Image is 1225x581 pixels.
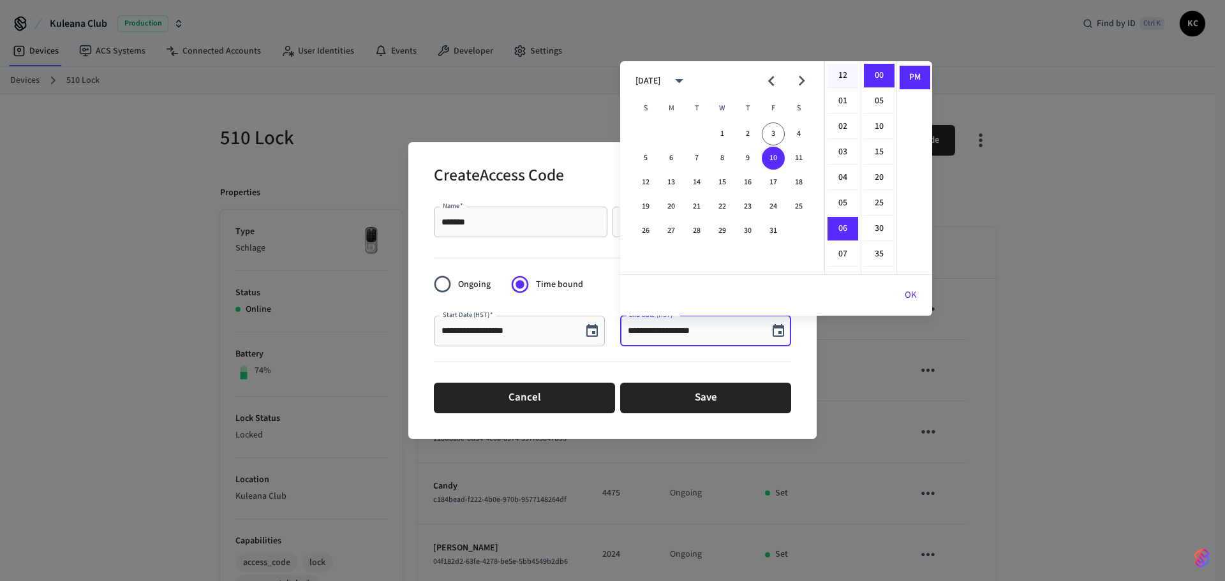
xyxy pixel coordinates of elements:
[828,166,858,190] li: 4 hours
[828,191,858,216] li: 5 hours
[864,242,895,267] li: 35 minutes
[828,64,858,88] li: 12 hours
[536,278,583,291] span: Time bound
[660,96,683,121] span: Monday
[579,318,605,344] button: Choose date, selected date is Oct 3, 2025
[711,195,734,218] button: 22
[736,195,759,218] button: 23
[660,147,683,170] button: 6
[861,61,896,274] ul: Select minutes
[828,115,858,139] li: 2 hours
[900,66,930,89] li: PM
[634,195,657,218] button: 19
[756,66,786,96] button: Previous month
[762,195,785,218] button: 24
[634,147,657,170] button: 5
[762,96,785,121] span: Friday
[864,268,895,292] li: 40 minutes
[864,64,895,88] li: 0 minutes
[685,171,708,194] button: 14
[864,115,895,139] li: 10 minutes
[787,66,817,96] button: Next month
[660,195,683,218] button: 20
[711,122,734,145] button: 1
[864,191,895,216] li: 25 minutes
[629,310,676,320] label: End Date (HST)
[736,147,759,170] button: 9
[711,147,734,170] button: 8
[828,268,858,292] li: 8 hours
[787,96,810,121] span: Saturday
[711,171,734,194] button: 15
[634,219,657,242] button: 26
[736,122,759,145] button: 2
[434,158,564,196] h2: Create Access Code
[634,171,657,194] button: 12
[762,147,785,170] button: 10
[443,310,493,320] label: Start Date (HST)
[443,201,463,210] label: Name
[736,171,759,194] button: 16
[864,140,895,165] li: 15 minutes
[762,219,785,242] button: 31
[828,217,858,241] li: 6 hours
[736,219,759,242] button: 30
[434,383,615,413] button: Cancel
[620,383,791,413] button: Save
[787,195,810,218] button: 25
[828,242,858,267] li: 7 hours
[685,219,708,242] button: 28
[864,89,895,114] li: 5 minutes
[787,171,810,194] button: 18
[828,140,858,165] li: 3 hours
[685,96,708,121] span: Tuesday
[766,318,791,344] button: Choose date, selected date is Oct 10, 2025
[660,171,683,194] button: 13
[787,122,810,145] button: 4
[635,75,660,88] div: [DATE]
[736,96,759,121] span: Thursday
[634,96,657,121] span: Sunday
[685,195,708,218] button: 21
[762,122,785,145] button: 3
[889,280,932,311] button: OK
[896,61,932,274] ul: Select meridiem
[864,217,895,241] li: 30 minutes
[825,61,861,274] ul: Select hours
[711,219,734,242] button: 29
[828,89,858,114] li: 1 hours
[864,166,895,190] li: 20 minutes
[660,219,683,242] button: 27
[664,66,694,96] button: calendar view is open, switch to year view
[762,171,785,194] button: 17
[458,278,491,291] span: Ongoing
[787,147,810,170] button: 11
[685,147,708,170] button: 7
[711,96,734,121] span: Wednesday
[1194,548,1210,568] img: SeamLogoGradient.69752ec5.svg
